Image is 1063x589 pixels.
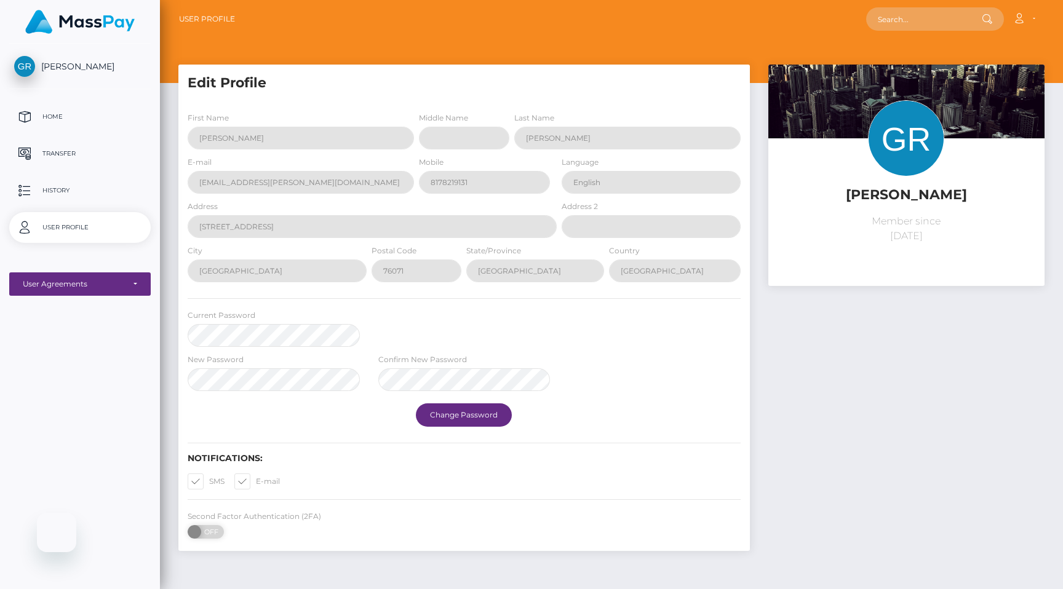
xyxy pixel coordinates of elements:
button: Change Password [416,403,512,427]
label: Language [562,157,599,168]
img: ... [768,65,1045,249]
p: History [14,181,146,200]
label: New Password [188,354,244,365]
h5: Edit Profile [188,74,741,93]
label: Address 2 [562,201,598,212]
a: Transfer [9,138,151,169]
label: E-mail [234,473,280,489]
label: Last Name [514,113,554,124]
a: User Profile [179,6,235,32]
a: History [9,175,151,206]
a: User Profile [9,212,151,243]
span: [PERSON_NAME] [9,61,151,72]
label: Confirm New Password [378,354,467,365]
button: User Agreements [9,272,151,296]
a: Home [9,101,151,132]
p: Home [14,108,146,126]
input: Search... [866,7,982,31]
div: User Agreements [23,279,124,289]
p: User Profile [14,218,146,237]
label: City [188,245,202,256]
label: E-mail [188,157,212,168]
p: Transfer [14,144,146,163]
p: Member since [DATE] [778,214,1035,243]
iframe: Button to launch messaging window [37,513,76,552]
h5: [PERSON_NAME] [778,186,1035,205]
h6: Notifications: [188,453,741,464]
label: Postal Code [372,245,416,256]
img: MassPay [25,10,135,34]
span: OFF [194,525,225,539]
label: Country [609,245,640,256]
label: Current Password [188,310,255,321]
label: State/Province [466,245,521,256]
label: Middle Name [419,113,468,124]
label: Mobile [419,157,444,168]
label: Second Factor Authentication (2FA) [188,511,321,522]
label: First Name [188,113,229,124]
label: Address [188,201,218,212]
